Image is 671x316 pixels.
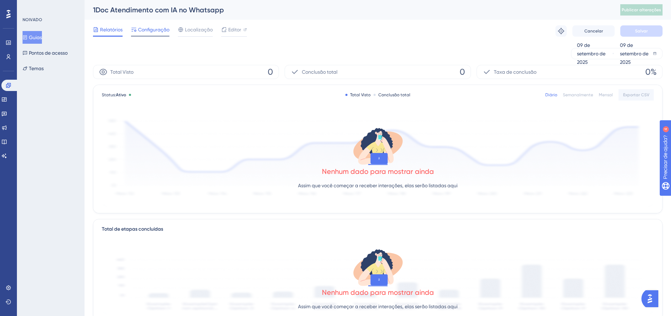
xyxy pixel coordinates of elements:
[322,167,434,176] font: Nenhum dado para mostrar ainda
[268,67,273,77] font: 0
[29,50,68,56] font: Pontos de acesso
[110,69,133,75] font: Total Visto
[635,29,648,34] font: Salvar
[185,27,213,32] font: Localização
[619,89,654,101] button: Exportar CSV
[23,17,42,22] font: NOIVADO
[622,7,661,12] font: Publicar alterações
[572,25,615,37] button: Cancelar
[138,27,169,32] font: Configuração
[620,25,663,37] button: Salvar
[584,29,603,34] font: Cancelar
[494,69,536,75] font: Taxa de conclusão
[29,66,44,71] font: Temas
[298,183,458,188] font: Assim que você começar a receber interações, elas serão listadas aqui
[460,67,465,77] font: 0
[322,288,434,297] font: Nenhum dado para mostrar ainda
[23,62,44,75] button: Temas
[623,92,650,97] font: Exportar CSV
[93,6,224,14] font: 1Doc Atendimento com IA no Whatsapp
[102,92,116,97] font: Status:
[545,92,557,97] font: Diário
[17,3,61,8] font: Precisar de ajuda?
[599,92,613,97] font: Mensal
[620,4,663,16] button: Publicar alterações
[645,67,657,77] font: 0%
[100,27,123,32] font: Relatórios
[641,288,663,309] iframe: Iniciador do Assistente de IA do UserGuiding
[23,47,68,59] button: Pontos de acesso
[116,92,126,97] font: Ativo
[563,92,593,97] font: Semanalmente
[29,35,42,40] font: Guias
[350,92,371,97] font: Total Visto
[620,42,648,65] font: 09 de setembro de 2025
[23,31,42,44] button: Guias
[102,226,163,232] font: Total de etapas concluídas
[378,92,410,97] font: Conclusão total
[577,42,605,65] font: 09 de setembro de 2025
[228,27,241,32] font: Editor
[66,4,68,8] font: 4
[302,69,337,75] font: Conclusão total
[298,304,458,309] font: Assim que você começar a receber interações, elas serão listadas aqui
